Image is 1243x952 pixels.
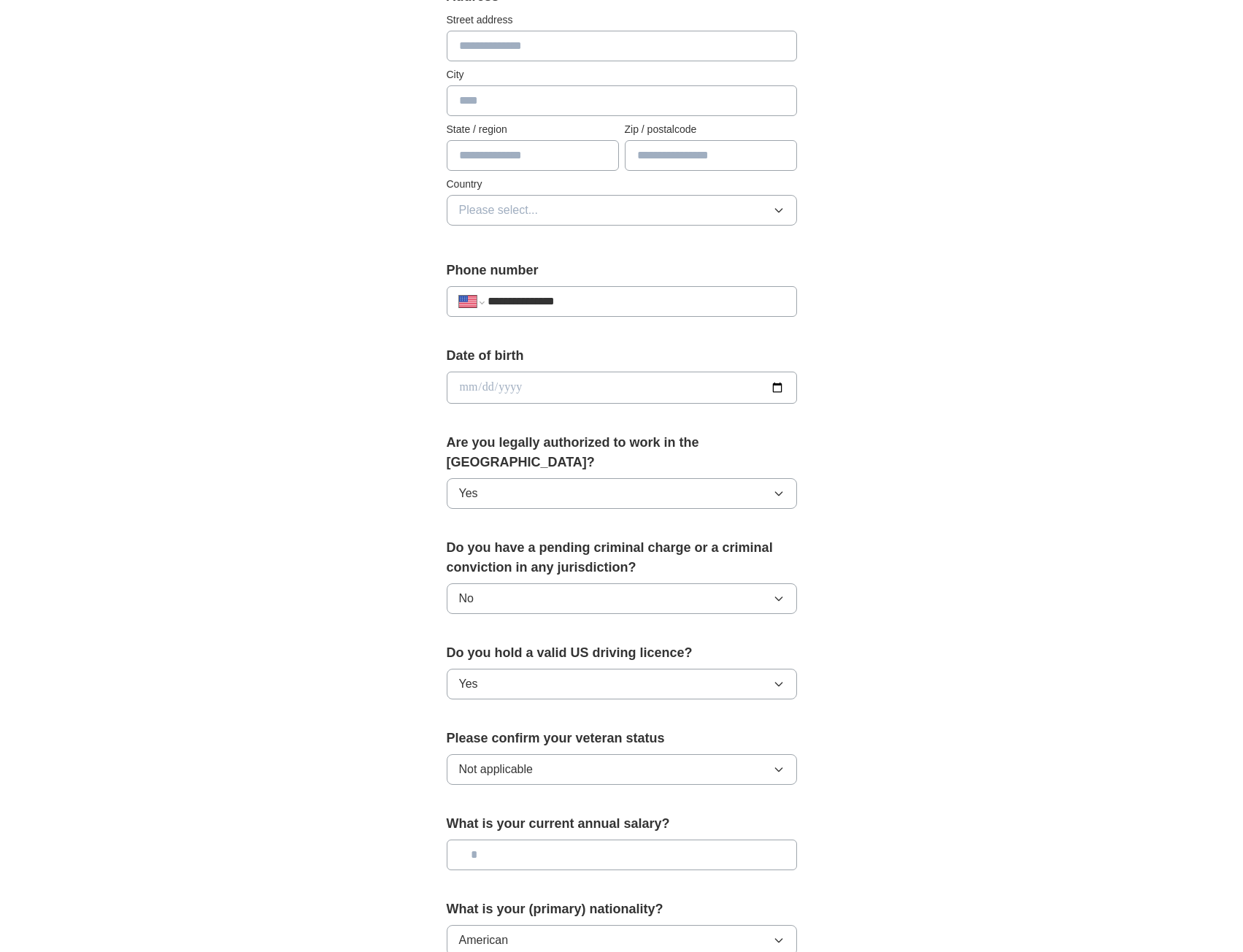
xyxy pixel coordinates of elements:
label: Do you have a pending criminal charge or a criminal conviction in any jurisdiction? [447,538,797,577]
label: Do you hold a valid US driving licence? [447,643,797,663]
label: What is your current annual salary? [447,814,797,834]
label: Please confirm your veteran status [447,729,797,748]
button: Yes [447,478,797,509]
label: Date of birth [447,346,797,366]
span: Yes [459,485,478,502]
span: Please select... [459,201,539,219]
label: Street address [447,12,797,28]
label: Country [447,177,797,192]
button: Please select... [447,195,797,226]
label: Zip / postalcode [625,122,797,137]
label: State / region [447,122,619,137]
span: Yes [459,675,478,693]
span: Not applicable [459,761,533,778]
button: Yes [447,669,797,699]
label: Are you legally authorized to work in the [GEOGRAPHIC_DATA]? [447,433,797,472]
button: Not applicable [447,754,797,785]
label: Phone number [447,261,797,280]
label: What is your (primary) nationality? [447,899,797,919]
button: No [447,583,797,614]
span: American [459,932,509,949]
span: No [459,590,474,607]
label: City [447,67,797,82]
